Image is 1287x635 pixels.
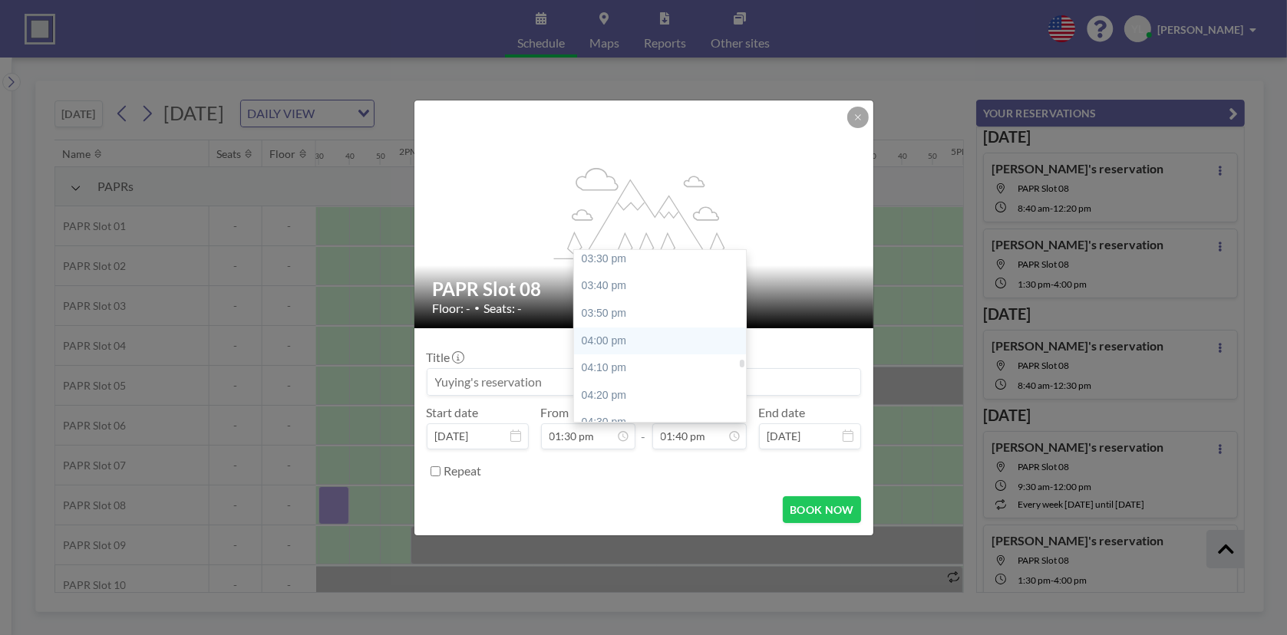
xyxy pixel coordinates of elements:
label: End date [759,405,806,420]
span: Seats: - [484,301,523,316]
input: Yuying's reservation [427,369,860,395]
div: 04:00 pm [574,327,754,355]
div: 04:20 pm [574,382,754,410]
div: 03:50 pm [574,300,754,327]
div: 03:40 pm [574,272,754,300]
div: 03:30 pm [574,245,754,273]
span: Floor: - [433,301,471,316]
h2: PAPR Slot 08 [433,278,856,301]
span: • [475,302,480,314]
div: 04:30 pm [574,409,754,436]
label: From [541,405,569,420]
div: 04:10 pm [574,354,754,382]
label: Start date [427,405,479,420]
label: Title [427,350,463,365]
label: Repeat [444,463,482,479]
span: - [642,410,646,444]
button: BOOK NOW [783,496,860,523]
